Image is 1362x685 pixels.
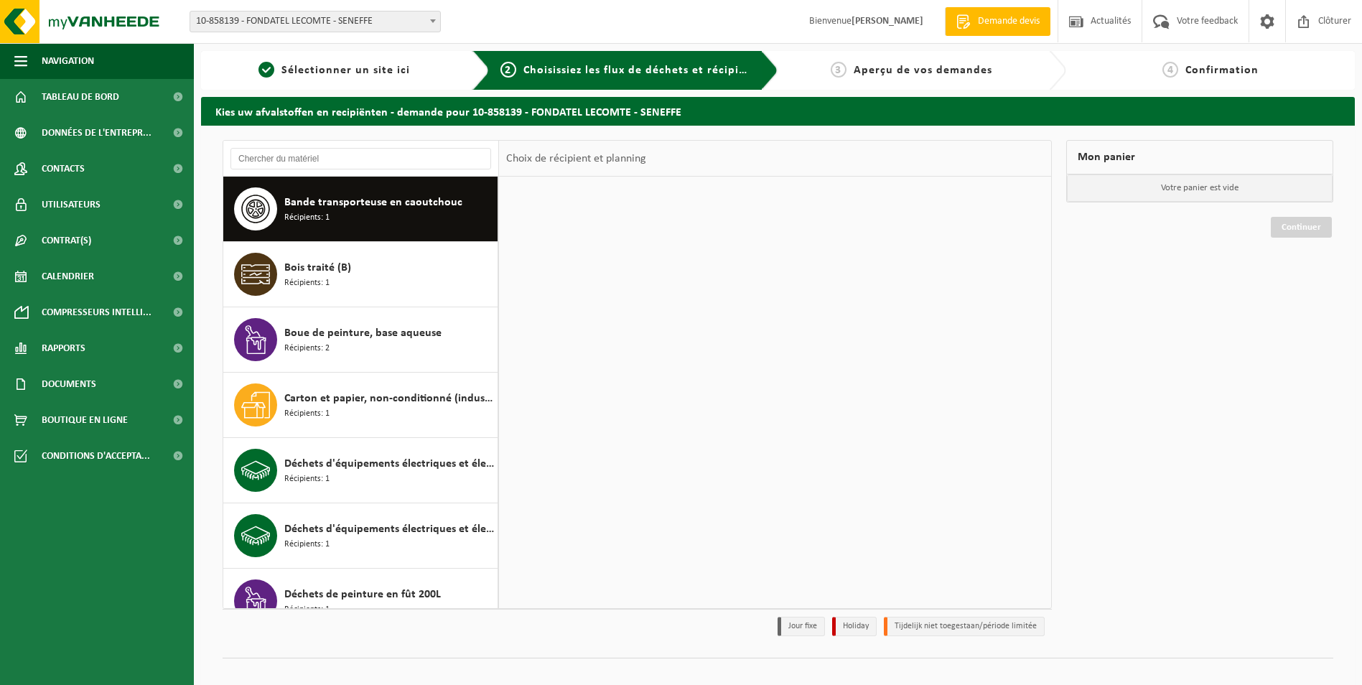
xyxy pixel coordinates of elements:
[1162,62,1178,78] span: 4
[281,65,410,76] span: Sélectionner un site ici
[884,617,1045,636] li: Tijdelijk niet toegestaan/période limitée
[284,603,330,617] span: Récipients: 1
[831,62,846,78] span: 3
[223,307,498,373] button: Boue de peinture, base aqueuse Récipients: 2
[42,115,151,151] span: Données de l'entrepr...
[284,538,330,551] span: Récipients: 1
[42,79,119,115] span: Tableau de bord
[230,148,491,169] input: Chercher du matériel
[284,211,330,225] span: Récipients: 1
[832,617,877,636] li: Holiday
[42,330,85,366] span: Rapports
[42,258,94,294] span: Calendrier
[854,65,992,76] span: Aperçu de vos demandes
[223,503,498,569] button: Déchets d'équipements électriques et électroniques - Sans tubes cathodiques Récipients: 1
[284,521,494,538] span: Déchets d'équipements électriques et électroniques - Sans tubes cathodiques
[974,14,1043,29] span: Demande devis
[42,366,96,402] span: Documents
[42,43,94,79] span: Navigation
[945,7,1050,36] a: Demande devis
[190,11,441,32] span: 10-858139 - FONDATEL LECOMTE - SENEFFE
[223,438,498,503] button: Déchets d'équipements électriques et électroniques - gros produits blancs (ménagers) Récipients: 1
[201,97,1355,125] h2: Kies uw afvalstoffen en recipiënten - demande pour 10-858139 - FONDATEL LECOMTE - SENEFFE
[258,62,274,78] span: 1
[284,407,330,421] span: Récipients: 1
[42,151,85,187] span: Contacts
[284,455,494,472] span: Déchets d'équipements électriques et électroniques - gros produits blancs (ménagers)
[223,373,498,438] button: Carton et papier, non-conditionné (industriel) Récipients: 1
[284,472,330,486] span: Récipients: 1
[42,438,150,474] span: Conditions d'accepta...
[284,342,330,355] span: Récipients: 2
[190,11,440,32] span: 10-858139 - FONDATEL LECOMTE - SENEFFE
[284,586,441,603] span: Déchets de peinture en fût 200L
[1066,140,1333,174] div: Mon panier
[523,65,762,76] span: Choisissiez les flux de déchets et récipients
[284,194,462,211] span: Bande transporteuse en caoutchouc
[42,223,91,258] span: Contrat(s)
[223,569,498,634] button: Déchets de peinture en fût 200L Récipients: 1
[42,402,128,438] span: Boutique en ligne
[284,276,330,290] span: Récipients: 1
[1185,65,1259,76] span: Confirmation
[1067,174,1333,202] p: Votre panier est vide
[284,325,442,342] span: Boue de peinture, base aqueuse
[852,16,923,27] strong: [PERSON_NAME]
[223,177,498,242] button: Bande transporteuse en caoutchouc Récipients: 1
[42,187,101,223] span: Utilisateurs
[499,141,653,177] div: Choix de récipient et planning
[223,242,498,307] button: Bois traité (B) Récipients: 1
[208,62,461,79] a: 1Sélectionner un site ici
[500,62,516,78] span: 2
[778,617,825,636] li: Jour fixe
[284,390,494,407] span: Carton et papier, non-conditionné (industriel)
[284,259,351,276] span: Bois traité (B)
[42,294,151,330] span: Compresseurs intelli...
[1271,217,1332,238] a: Continuer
